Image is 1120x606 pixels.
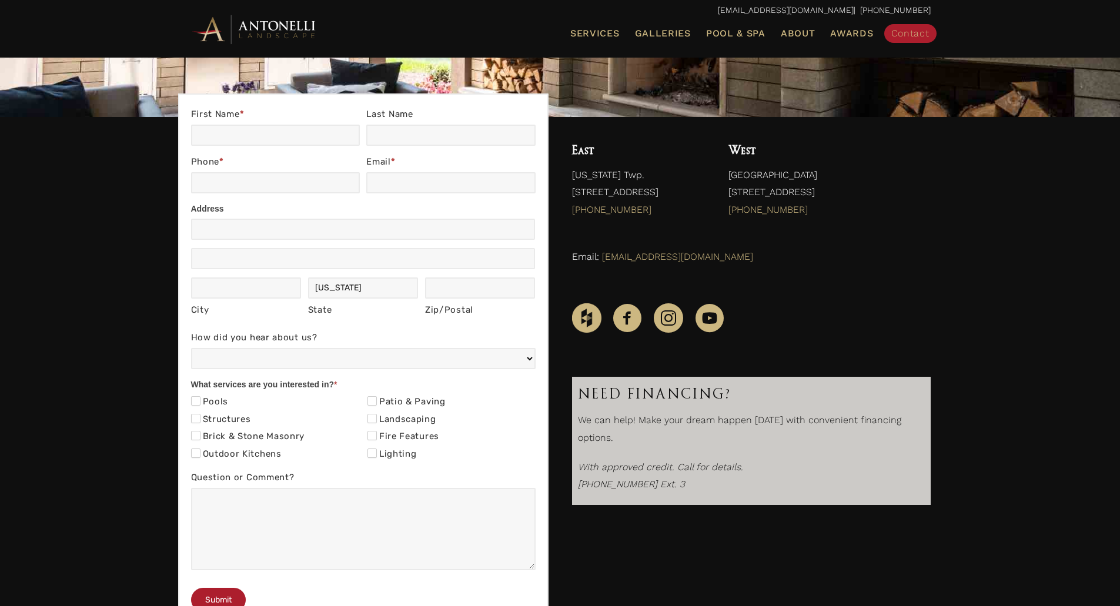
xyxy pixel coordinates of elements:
span: Pool & Spa [706,28,765,39]
input: Fire Features [367,431,377,440]
a: About [776,26,820,41]
label: Structures [191,414,251,426]
h4: East [572,140,706,160]
h4: West [728,140,930,160]
span: Awards [830,28,873,39]
div: State [308,302,419,319]
label: Lighting [367,448,417,460]
input: Patio & Paving [367,396,377,406]
label: First Name [191,106,360,125]
a: [PHONE_NUMBER] [728,204,808,215]
img: Antonelli Horizontal Logo [190,13,319,45]
input: Brick & Stone Masonry [191,431,200,440]
a: [EMAIL_ADDRESS][DOMAIN_NAME] [602,251,753,262]
div: Address [191,202,536,219]
input: Pools [191,396,200,406]
span: Email: [572,251,599,262]
input: Lighting [367,448,377,458]
p: We can help! Make your dream happen [DATE] with convenient financing options. [578,411,925,452]
label: Last Name [366,106,535,125]
a: Galleries [630,26,696,41]
i: With approved credit. Call for details. [578,461,743,473]
div: What services are you interested in? [191,377,536,394]
label: Outdoor Kitchens [191,448,282,460]
a: [PHONE_NUMBER] [572,204,651,215]
span: Services [570,29,620,38]
a: Contact [884,24,937,43]
span: About [781,29,815,38]
a: Awards [825,26,878,41]
input: Outdoor Kitchens [191,448,200,458]
label: Question or Comment? [191,470,536,488]
h3: Need Financing? [578,383,925,406]
label: Email [366,154,535,172]
img: Houzz [572,303,601,333]
label: Phone [191,154,360,172]
label: Patio & Paving [367,396,446,408]
label: How did you hear about us? [191,330,536,348]
div: Zip/Postal [425,302,536,319]
div: City [191,302,302,319]
label: Brick & Stone Masonry [191,431,305,443]
a: Pool & Spa [701,26,770,41]
a: [EMAIL_ADDRESS][DOMAIN_NAME] [718,5,854,15]
input: Landscaping [367,414,377,423]
label: Pools [191,396,229,408]
label: Fire Features [367,431,439,443]
em: [PHONE_NUMBER] Ext. 3 [578,478,685,490]
label: Landscaping [367,414,436,426]
span: Contact [891,28,930,39]
a: Services [566,26,624,41]
input: Michigan [308,277,419,299]
p: | [PHONE_NUMBER] [190,3,931,18]
p: [GEOGRAPHIC_DATA] [STREET_ADDRESS] [728,166,930,225]
span: Galleries [635,28,691,39]
input: Structures [191,414,200,423]
p: [US_STATE] Twp. [STREET_ADDRESS] [572,166,706,225]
